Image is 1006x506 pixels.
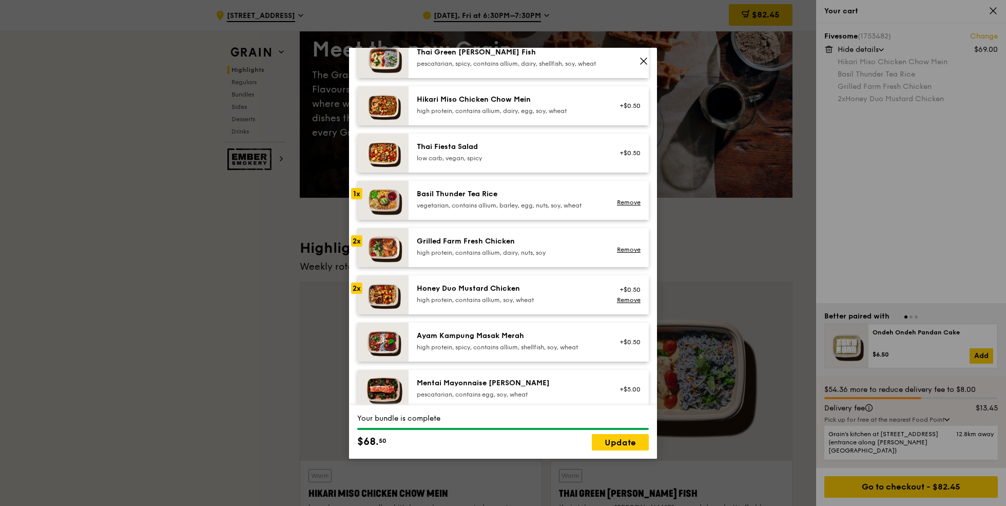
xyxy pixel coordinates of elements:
div: high protein, contains allium, dairy, egg, soy, wheat [417,107,601,115]
img: daily_normal_Hikari_Miso_Chicken_Chow_Mein__Horizontal_.jpg [357,86,409,125]
div: Thai Green [PERSON_NAME] Fish [417,47,601,58]
img: daily_normal_HORZ-Grilled-Farm-Fresh-Chicken.jpg [357,228,409,267]
div: pescatarian, spicy, contains allium, dairy, shellfish, soy, wheat [417,60,601,68]
div: Honey Duo Mustard Chicken [417,284,601,294]
div: Basil Thunder Tea Rice [417,189,601,199]
div: Your bundle is complete [357,414,649,424]
div: +$0.50 [613,102,641,110]
div: high protein, contains allium, soy, wheat [417,296,601,304]
div: Hikari Miso Chicken Chow Mein [417,95,601,105]
div: Mentai Mayonnaise [PERSON_NAME] [417,378,601,388]
img: daily_normal_HORZ-Thai-Green-Curry-Fish.jpg [357,39,409,78]
div: +$0.50 [613,286,641,294]
div: Ayam Kampung Masak Merah [417,331,601,341]
a: Remove [617,246,641,253]
div: Thai Fiesta Salad [417,142,601,152]
div: +$0.50 [613,338,641,346]
div: 1x [351,188,362,199]
div: Grilled Farm Fresh Chicken [417,236,601,247]
img: daily_normal_Mentai-Mayonnaise-Aburi-Salmon-HORZ.jpg [357,370,409,409]
div: low carb, vegan, spicy [417,154,601,162]
a: Remove [617,199,641,206]
a: Remove [617,296,641,304]
div: vegetarian, contains allium, barley, egg, nuts, soy, wheat [417,201,601,210]
div: 2x [351,283,362,294]
div: 2x [351,235,362,247]
div: high protein, spicy, contains allium, shellfish, soy, wheat [417,343,601,351]
img: daily_normal_Ayam_Kampung_Masak_Merah_Horizontal_.jpg [357,323,409,362]
span: 50 [379,437,386,445]
img: daily_normal_Thai_Fiesta_Salad__Horizontal_.jpg [357,134,409,173]
img: daily_normal_HORZ-Basil-Thunder-Tea-Rice.jpg [357,181,409,220]
span: $68. [357,434,379,449]
div: +$5.00 [613,385,641,393]
div: pescatarian, contains egg, soy, wheat [417,390,601,399]
a: Update [592,434,649,451]
img: daily_normal_Honey_Duo_Mustard_Chicken__Horizontal_.jpg [357,275,409,314]
div: +$0.50 [613,149,641,157]
div: high protein, contains allium, dairy, nuts, soy [417,249,601,257]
